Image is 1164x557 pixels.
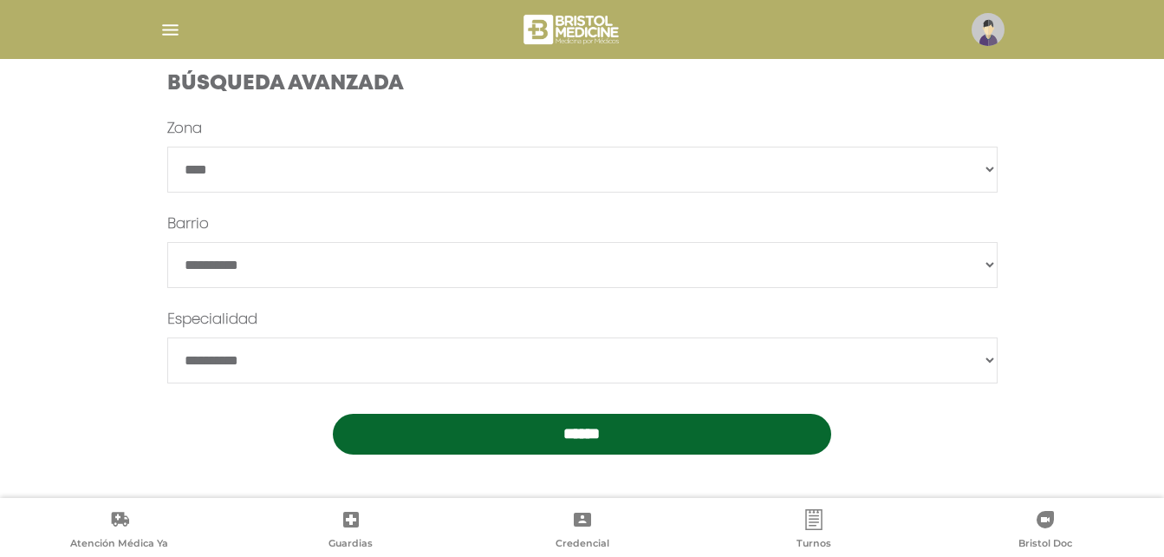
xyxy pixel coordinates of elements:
span: Guardias [328,537,373,553]
img: Cober_menu-lines-white.svg [159,19,181,41]
a: Atención Médica Ya [3,509,235,554]
label: Zona [167,119,202,140]
h4: Búsqueda Avanzada [167,72,998,97]
a: Guardias [235,509,466,554]
label: Barrio [167,214,209,235]
a: Turnos [698,509,929,554]
span: Credencial [556,537,609,553]
a: Credencial [466,509,698,554]
a: Bristol Doc [929,509,1161,554]
span: Turnos [797,537,831,553]
span: Bristol Doc [1018,537,1072,553]
label: Especialidad [167,310,257,331]
img: bristol-medicine-blanco.png [521,9,624,50]
span: Atención Médica Ya [70,537,168,553]
img: profile-placeholder.svg [972,13,1005,46]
